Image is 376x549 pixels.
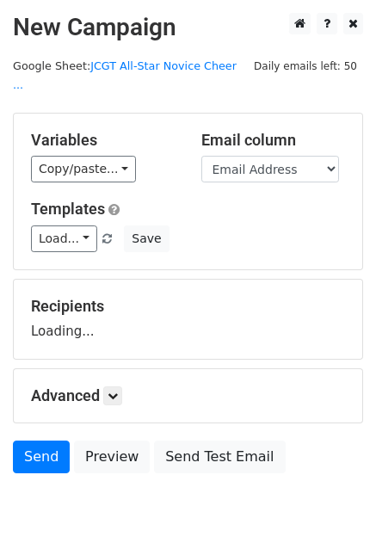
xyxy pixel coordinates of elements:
[74,441,150,473] a: Preview
[31,156,136,182] a: Copy/paste...
[31,225,97,252] a: Load...
[31,297,345,342] div: Loading...
[248,57,363,76] span: Daily emails left: 50
[13,13,363,42] h2: New Campaign
[31,200,105,218] a: Templates
[13,441,70,473] a: Send
[248,59,363,72] a: Daily emails left: 50
[13,59,237,92] a: JCGT All-Star Novice Cheer ...
[124,225,169,252] button: Save
[31,297,345,316] h5: Recipients
[154,441,285,473] a: Send Test Email
[13,59,237,92] small: Google Sheet:
[31,131,176,150] h5: Variables
[201,131,346,150] h5: Email column
[31,386,345,405] h5: Advanced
